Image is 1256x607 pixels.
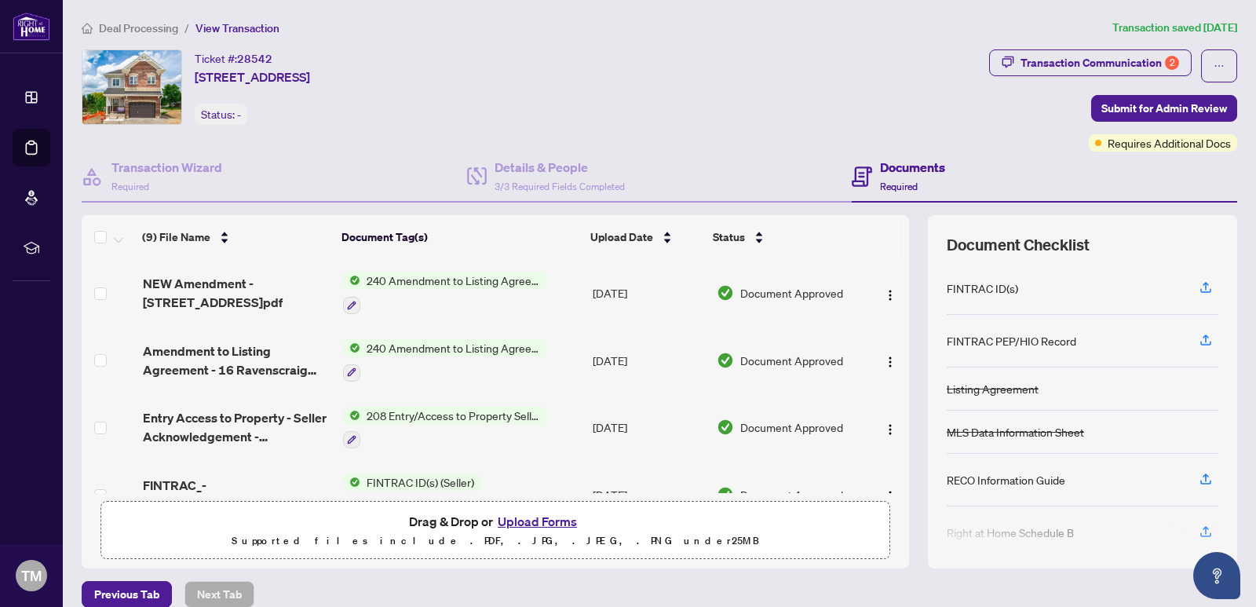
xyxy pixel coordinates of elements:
[82,23,93,34] span: home
[989,49,1192,76] button: Transaction Communication2
[586,461,710,528] td: [DATE]
[713,229,745,246] span: Status
[878,415,903,440] button: Logo
[1214,60,1225,71] span: ellipsis
[740,486,843,503] span: Document Approved
[195,49,272,68] div: Ticket #:
[947,280,1018,297] div: FINTRAC ID(s)
[878,280,903,305] button: Logo
[360,272,546,289] span: 240 Amendment to Listing Agreement - Authority to Offer for Sale Price Change/Extension/Amendment(s)
[184,19,189,37] li: /
[143,476,330,514] span: FINTRAC_-_630_Individual_Identification_Record__A__-_PropTx-[PERSON_NAME].pdf
[947,524,1074,541] div: Right at Home Schedule B
[195,21,279,35] span: View Transaction
[717,419,734,436] img: Document Status
[884,356,896,368] img: Logo
[343,339,360,357] img: Status Icon
[195,68,310,86] span: [STREET_ADDRESS]
[586,327,710,394] td: [DATE]
[82,50,181,124] img: IMG-N12050042_1.jpg
[335,215,584,259] th: Document Tag(s)
[21,565,42,587] span: TM
[880,158,945,177] h4: Documents
[1091,95,1237,122] button: Submit for Admin Review
[343,272,360,289] img: Status Icon
[143,342,330,379] span: Amendment to Listing Agreement - 16 Ravenscraig Place.pdf
[884,289,896,302] img: Logo
[947,332,1076,349] div: FINTRAC PEP/HIO Record
[360,407,546,424] span: 208 Entry/Access to Property Seller Acknowledgement
[195,104,247,125] div: Status:
[586,259,710,327] td: [DATE]
[111,181,149,192] span: Required
[884,423,896,436] img: Logo
[590,229,653,246] span: Upload Date
[706,215,860,259] th: Status
[409,511,582,532] span: Drag & Drop or
[878,348,903,373] button: Logo
[584,215,707,259] th: Upload Date
[99,21,178,35] span: Deal Processing
[495,158,625,177] h4: Details & People
[237,108,241,122] span: -
[142,229,210,246] span: (9) File Name
[1193,552,1240,599] button: Open asap
[878,482,903,507] button: Logo
[1101,96,1227,121] span: Submit for Admin Review
[717,352,734,369] img: Document Status
[360,339,546,357] span: 240 Amendment to Listing Agreement - Authority to Offer for Sale Price Change/Extension/Amendment(s)
[740,284,843,302] span: Document Approved
[880,181,918,192] span: Required
[343,474,360,491] img: Status Icon
[360,474,480,491] span: FINTRAC ID(s) (Seller)
[495,181,625,192] span: 3/3 Required Fields Completed
[1020,50,1179,75] div: Transaction Communication
[343,407,546,449] button: Status Icon208 Entry/Access to Property Seller Acknowledgement
[947,471,1065,488] div: RECO Information Guide
[717,284,734,302] img: Document Status
[740,419,843,436] span: Document Approved
[237,52,272,66] span: 28542
[111,532,880,550] p: Supported files include .PDF, .JPG, .JPEG, .PNG under 25 MB
[343,339,546,382] button: Status Icon240 Amendment to Listing Agreement - Authority to Offer for Sale Price Change/Extensio...
[740,352,843,369] span: Document Approved
[13,12,50,41] img: logo
[1112,19,1237,37] article: Transaction saved [DATE]
[136,215,335,259] th: (9) File Name
[1108,134,1231,152] span: Requires Additional Docs
[343,407,360,424] img: Status Icon
[94,582,159,607] span: Previous Tab
[343,474,480,516] button: Status IconFINTRAC ID(s) (Seller)
[343,272,546,314] button: Status Icon240 Amendment to Listing Agreement - Authority to Offer for Sale Price Change/Extensio...
[101,502,889,560] span: Drag & Drop orUpload FormsSupported files include .PDF, .JPG, .JPEG, .PNG under25MB
[1165,56,1179,70] div: 2
[947,234,1090,256] span: Document Checklist
[493,511,582,532] button: Upload Forms
[111,158,222,177] h4: Transaction Wizard
[586,394,710,462] td: [DATE]
[947,380,1039,397] div: Listing Agreement
[143,408,330,446] span: Entry Access to Property - Seller Acknowledgement - [STREET_ADDRESS]pdf
[884,490,896,503] img: Logo
[717,486,734,503] img: Document Status
[947,423,1084,441] div: MLS Data Information Sheet
[143,274,330,312] span: NEW Amendment - [STREET_ADDRESS]pdf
